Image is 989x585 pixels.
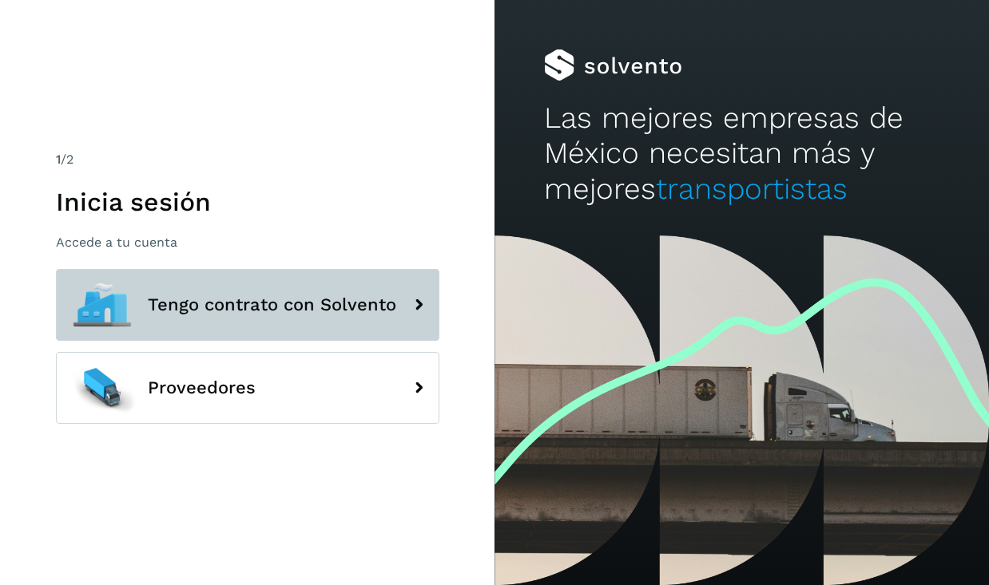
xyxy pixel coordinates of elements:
[56,269,439,341] button: Tengo contrato con Solvento
[56,152,61,167] span: 1
[56,235,439,250] p: Accede a tu cuenta
[148,295,396,314] span: Tengo contrato con Solvento
[148,378,256,397] span: Proveedores
[56,352,439,424] button: Proveedores
[56,150,439,169] div: /2
[656,172,848,206] span: transportistas
[56,187,439,217] h1: Inicia sesión
[544,101,939,207] h2: Las mejores empresas de México necesitan más y mejores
